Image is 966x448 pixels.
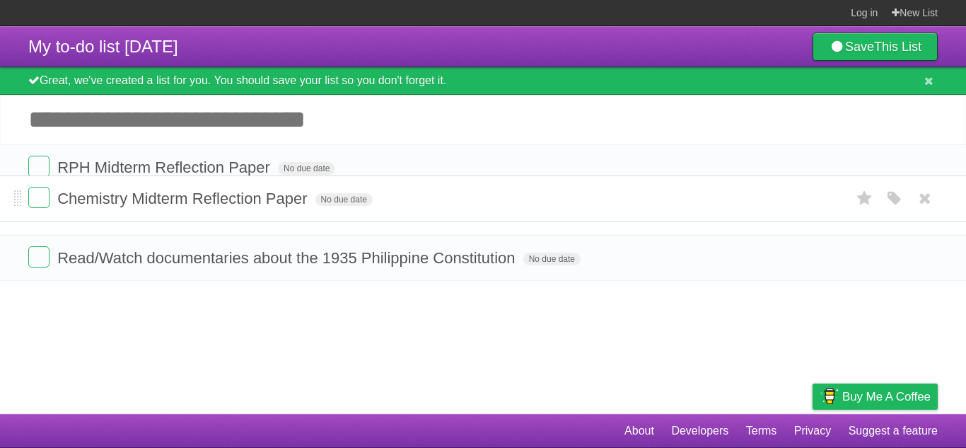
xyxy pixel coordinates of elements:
a: About [624,418,654,444]
label: Done [28,156,50,177]
a: Terms [746,418,777,444]
b: This List [874,40,921,54]
span: RPH Midterm Reflection Paper [57,159,274,176]
span: My to-do list [DATE] [28,37,178,56]
img: Buy me a coffee [820,384,839,408]
span: Chemistry Midterm Reflection Paper [57,190,310,207]
a: Developers [671,418,728,444]
span: Buy me a coffee [842,384,931,409]
span: No due date [523,253,581,265]
label: Done [28,246,50,268]
a: Privacy [794,418,831,444]
span: No due date [315,193,373,206]
a: Buy me a coffee [813,384,938,410]
span: Read/Watch documentaries about the 1935 Philippine Constitution [57,249,518,267]
label: Done [28,187,50,208]
span: No due date [278,162,335,175]
a: SaveThis List [813,33,938,61]
a: Suggest a feature [849,418,938,444]
label: Star task [851,187,878,210]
